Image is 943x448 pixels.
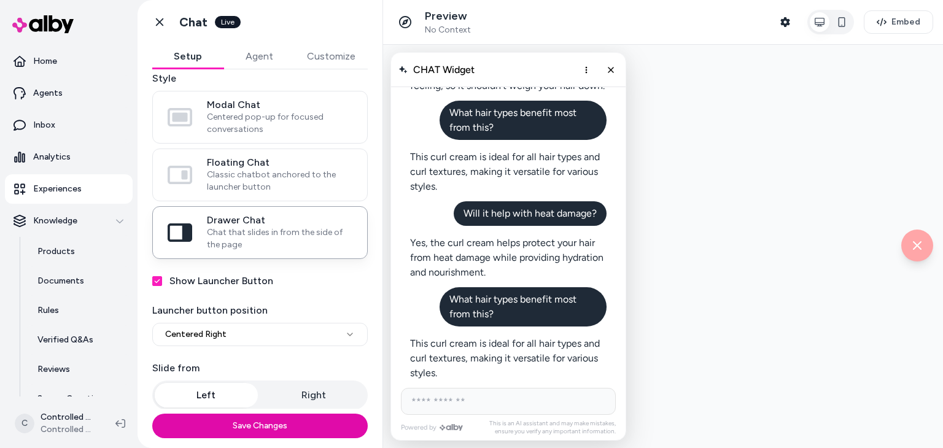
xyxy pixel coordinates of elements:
[15,414,34,433] span: C
[207,226,352,251] span: Chat that slides in from the side of the page
[215,16,241,28] div: Live
[152,44,223,69] button: Setup
[33,151,71,163] p: Analytics
[207,99,352,111] span: Modal Chat
[295,44,368,69] button: Customize
[37,393,108,405] p: Survey Questions
[25,266,133,296] a: Documents
[5,174,133,204] a: Experiences
[41,423,96,436] span: Controlled Chaos
[5,110,133,140] a: Inbox
[33,87,63,99] p: Agents
[179,15,208,30] h1: Chat
[33,119,55,131] p: Inbox
[12,15,74,33] img: alby Logo
[41,411,96,423] p: Controlled Chaos Shopify
[155,383,258,407] button: Left
[33,183,82,195] p: Experiences
[37,304,59,317] p: Rules
[5,79,133,108] a: Agents
[152,361,368,376] label: Slide from
[7,404,106,443] button: CControlled Chaos ShopifyControlled Chaos
[152,303,368,318] label: Launcher button position
[5,47,133,76] a: Home
[25,355,133,384] a: Reviews
[37,275,84,287] p: Documents
[207,214,352,226] span: Drawer Chat
[425,25,471,36] span: No Context
[33,55,57,68] p: Home
[152,71,368,86] label: Style
[37,363,70,376] p: Reviews
[207,169,352,193] span: Classic chatbot anchored to the launcher button
[207,111,352,136] span: Centered pop-up for focused conversations
[891,16,920,28] span: Embed
[207,156,352,169] span: Floating Chat
[25,384,133,414] a: Survey Questions
[25,296,133,325] a: Rules
[425,9,471,23] p: Preview
[169,274,273,288] label: Show Launcher Button
[263,383,366,407] button: Right
[5,206,133,236] button: Knowledge
[25,325,133,355] a: Verified Q&As
[5,142,133,172] a: Analytics
[223,44,295,69] button: Agent
[37,334,93,346] p: Verified Q&As
[864,10,933,34] button: Embed
[37,245,75,258] p: Products
[152,414,368,438] button: Save Changes
[25,237,133,266] a: Products
[33,215,77,227] p: Knowledge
